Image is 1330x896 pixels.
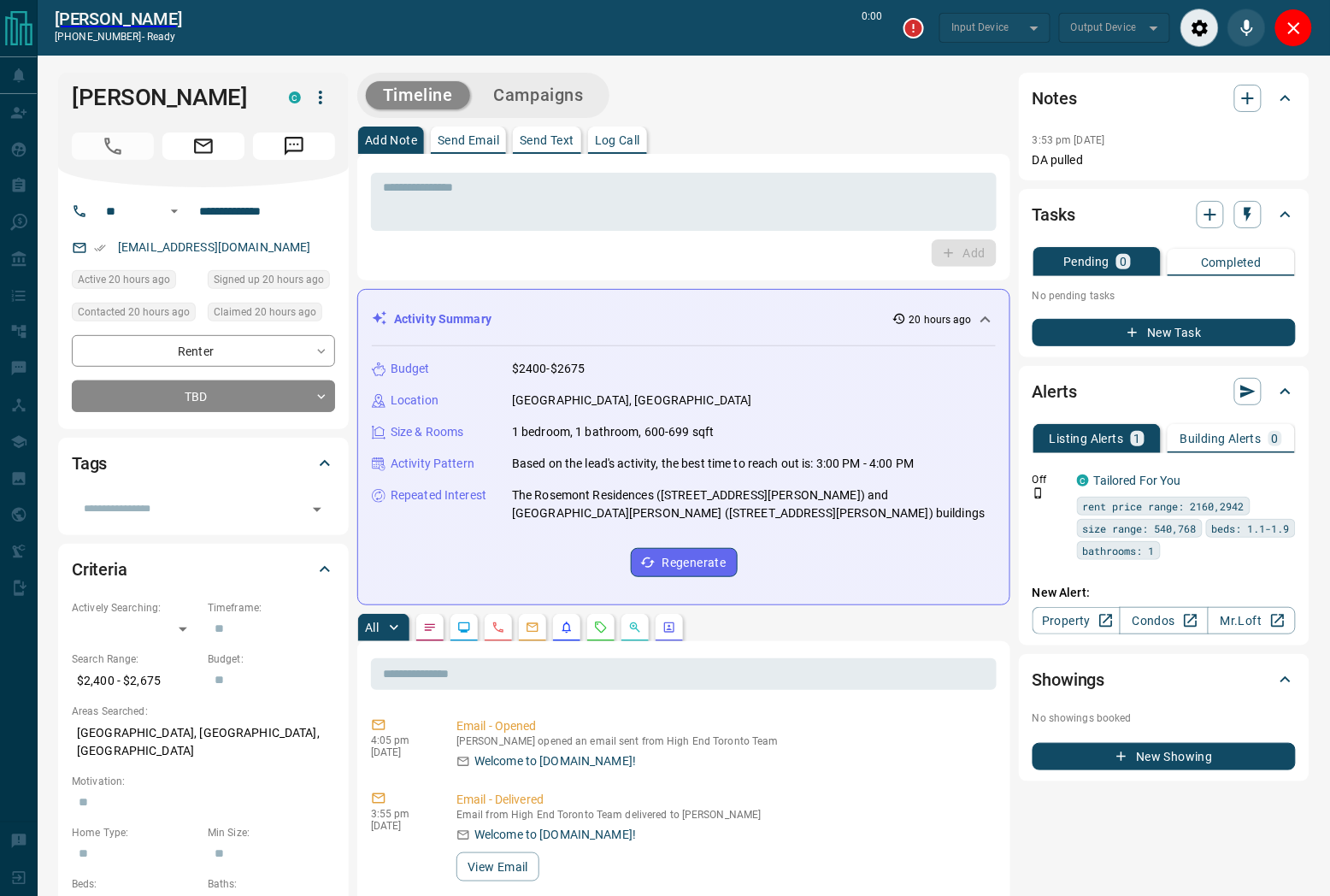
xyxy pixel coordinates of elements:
div: Mon Oct 13 2025 [208,270,335,294]
p: Repeated Interest [391,486,486,504]
div: condos.ca [289,91,301,103]
p: 3:53 pm [DATE] [1033,134,1105,146]
h1: [PERSON_NAME] [72,84,263,111]
div: condos.ca [1077,475,1089,486]
p: 1 bedroom, 1 bathroom, 600-699 sqft [512,423,715,441]
p: Email - Opened [456,717,990,735]
p: Email from High End Toronto Team delivered to [PERSON_NAME] [456,809,990,821]
div: Close [1274,9,1313,47]
div: Showings [1033,659,1296,700]
span: Active 20 hours ago [78,271,170,288]
p: Off [1033,472,1067,487]
p: $2400-$2675 [512,360,585,378]
p: [PHONE_NUMBER] - [55,29,182,44]
p: Home Type: [72,825,199,840]
p: Search Range: [72,651,199,667]
p: Pending [1063,256,1109,268]
p: [DATE] [371,820,431,832]
div: Notes [1033,78,1296,119]
p: Building Alerts [1180,433,1262,445]
p: Send Email [438,134,499,146]
p: 4:05 pm [371,734,431,746]
a: [PERSON_NAME] [55,9,182,29]
div: Mute [1227,9,1266,47]
p: 0:00 [862,9,883,47]
p: New Alert: [1033,584,1296,602]
p: Completed [1201,256,1262,268]
div: Mon Oct 13 2025 [72,270,199,294]
p: Log Call [595,134,640,146]
span: Email [162,133,244,160]
div: Tasks [1033,194,1296,235]
svg: Lead Browsing Activity [457,621,471,634]
svg: Emails [526,621,539,634]
p: Activity Summary [394,310,491,328]
span: Claimed 20 hours ago [214,304,316,321]
div: Renter [72,335,335,367]
span: bathrooms: 1 [1083,542,1155,559]
svg: Listing Alerts [560,621,574,634]
p: Budget: [208,651,335,667]
p: Listing Alerts [1050,433,1124,445]
div: Mon Oct 13 2025 [208,303,335,327]
div: Audio Settings [1180,9,1219,47]
button: Open [164,201,185,221]
div: Alerts [1033,371,1296,412]
p: Size & Rooms [391,423,464,441]
p: Location [391,392,438,410]
svg: Agent Actions [662,621,676,634]
p: [DATE] [371,746,431,758]
a: Tailored For You [1094,474,1181,487]
svg: Push Notification Only [1033,487,1045,499]
div: Mon Oct 13 2025 [72,303,199,327]
button: New Task [1033,319,1296,346]
p: No pending tasks [1033,283,1296,309]
span: beds: 1.1-1.9 [1212,520,1290,537]
span: Contacted 20 hours ago [78,304,190,321]
p: 3:55 pm [371,808,431,820]
div: Tags [72,443,335,484]
p: Beds: [72,876,199,892]
h2: Tags [72,450,107,477]
svg: Notes [423,621,437,634]
p: 20 hours ago [909,312,972,327]
p: Min Size: [208,825,335,840]
span: size range: 540,768 [1083,520,1197,537]
a: Mr.Loft [1208,607,1296,634]
p: All [365,622,379,634]
button: View Email [456,852,539,881]
p: Areas Searched: [72,704,335,719]
button: New Showing [1033,743,1296,770]
p: Welcome to [DOMAIN_NAME]! [474,826,636,844]
p: [GEOGRAPHIC_DATA], [GEOGRAPHIC_DATA], [GEOGRAPHIC_DATA] [72,719,335,765]
h2: Tasks [1033,201,1075,228]
span: Message [253,133,335,160]
p: Activity Pattern [391,455,474,473]
span: ready [147,31,176,43]
p: Send Text [520,134,574,146]
p: DA pulled [1033,151,1296,169]
span: Signed up 20 hours ago [214,271,324,288]
svg: Requests [594,621,608,634]
p: 1 [1134,433,1141,445]
p: [GEOGRAPHIC_DATA], [GEOGRAPHIC_DATA] [512,392,752,410]
div: TBD [72,380,335,412]
svg: Email Verified [94,242,106,254]
p: Timeframe: [208,600,335,616]
span: rent price range: 2160,2942 [1083,498,1245,515]
button: Timeline [366,81,470,109]
p: Budget [391,360,430,378]
p: 0 [1120,256,1127,268]
span: Call [72,133,154,160]
h2: Criteria [72,556,127,583]
h2: Showings [1033,666,1105,693]
p: Based on the lead's activity, the best time to reach out is: 3:00 PM - 4:00 PM [512,455,914,473]
p: Baths: [208,876,335,892]
p: The Rosemont Residences ([STREET_ADDRESS][PERSON_NAME]) and [GEOGRAPHIC_DATA][PERSON_NAME] ([STRE... [512,486,996,522]
p: $2,400 - $2,675 [72,667,199,695]
button: Regenerate [631,548,738,577]
p: 0 [1272,433,1279,445]
a: [EMAIL_ADDRESS][DOMAIN_NAME] [118,240,311,254]
div: Activity Summary20 hours ago [372,304,996,335]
